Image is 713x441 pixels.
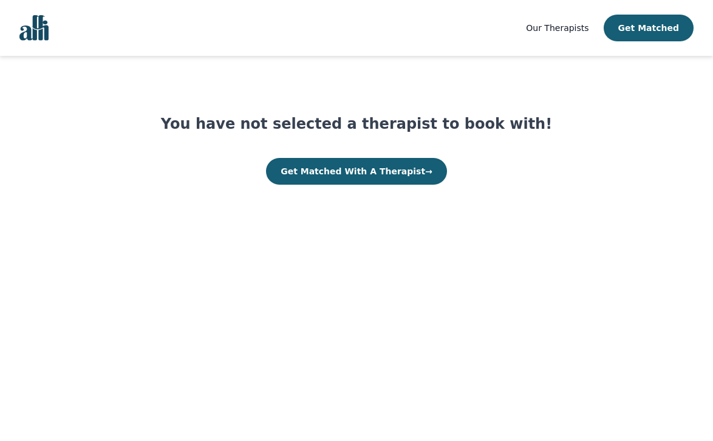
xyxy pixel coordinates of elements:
[604,15,694,41] button: Get Matched
[526,23,588,33] span: Our Therapists
[19,15,49,41] img: alli logo
[526,21,588,35] a: Our Therapists
[425,166,432,176] span: →
[161,114,552,134] h1: You have not selected a therapist to book with!
[266,158,447,185] button: Get Matched With A Therapist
